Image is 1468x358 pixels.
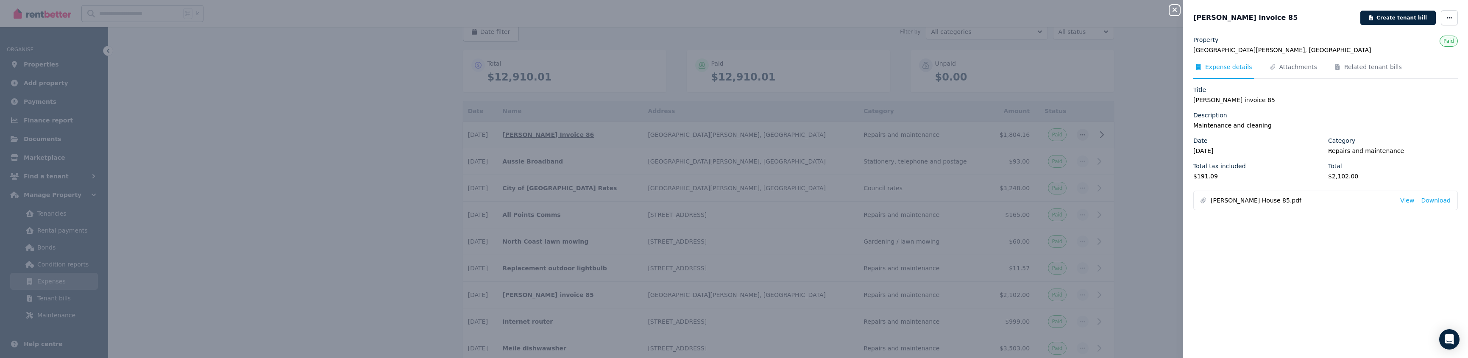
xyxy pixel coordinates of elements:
label: Property [1193,36,1218,44]
legend: $2,102.00 [1328,172,1458,180]
label: Date [1193,136,1207,145]
a: Download [1421,196,1451,205]
span: [PERSON_NAME] House 85.pdf [1211,196,1393,205]
span: Paid [1443,38,1454,44]
button: Create tenant bill [1360,11,1436,25]
legend: [DATE] [1193,147,1323,155]
div: Open Intercom Messenger [1439,329,1460,350]
a: View [1400,196,1414,205]
span: Related tenant bills [1344,63,1402,71]
span: Expense details [1205,63,1252,71]
span: Attachments [1279,63,1317,71]
span: [PERSON_NAME] invoice 85 [1193,13,1298,23]
legend: [PERSON_NAME] invoice 85 [1193,96,1458,104]
legend: Maintenance and cleaning [1193,121,1458,130]
legend: [GEOGRAPHIC_DATA][PERSON_NAME], [GEOGRAPHIC_DATA] [1193,46,1458,54]
label: Description [1193,111,1227,119]
legend: $191.09 [1193,172,1323,180]
label: Category [1328,136,1355,145]
label: Total tax included [1193,162,1246,170]
label: Total [1328,162,1342,170]
legend: Repairs and maintenance [1328,147,1458,155]
label: Title [1193,86,1206,94]
nav: Tabs [1193,63,1458,79]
